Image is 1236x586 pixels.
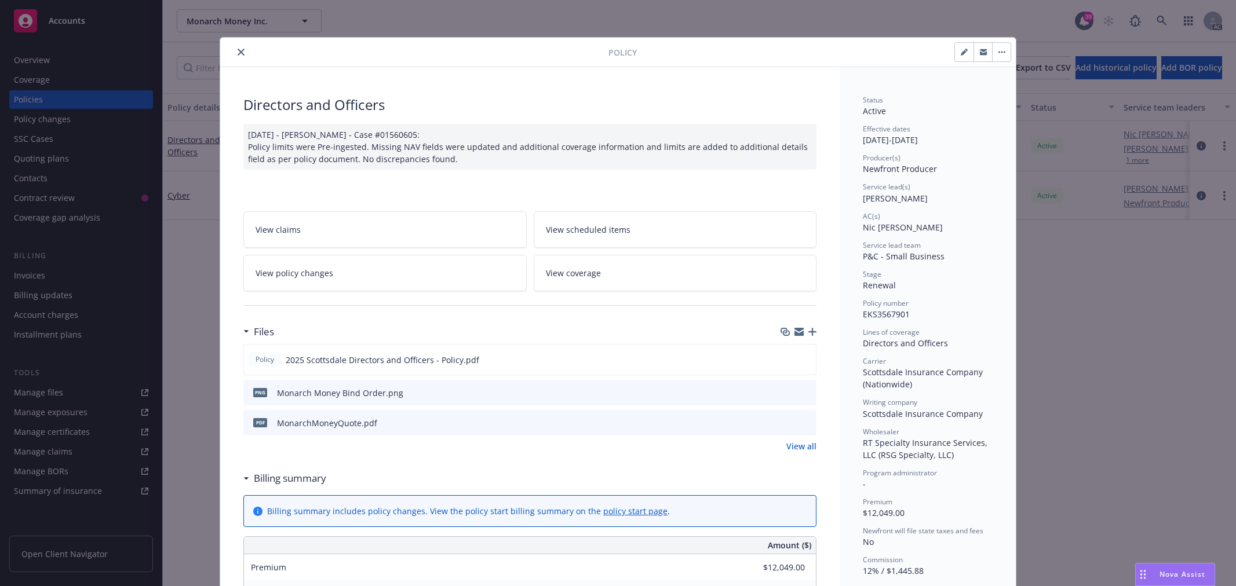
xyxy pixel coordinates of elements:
a: policy start page [603,506,668,517]
button: download file [783,417,792,429]
span: Stage [863,269,881,279]
div: Billing summary includes policy changes. View the policy start billing summary on the . [267,505,670,517]
span: Service lead(s) [863,182,910,192]
span: Writing company [863,397,917,407]
a: View all [786,440,816,452]
span: No [863,536,874,547]
div: Drag to move [1136,563,1150,585]
div: [DATE] - [PERSON_NAME] - Case #01560605: Policy limits were Pre-ingested. Missing NAV fields were... [243,124,816,170]
div: Monarch Money Bind Order.png [277,387,403,399]
div: [DATE] - [DATE] [863,124,993,146]
span: View scheduled items [546,224,630,236]
span: Premium [863,497,892,507]
button: preview file [801,354,811,366]
span: Newfront will file state taxes and fees [863,526,983,536]
span: Renewal [863,280,896,291]
a: View coverage [534,255,817,291]
button: preview file [801,417,812,429]
span: Scottsdale Insurance Company (Nationwide) [863,367,985,390]
h3: Files [254,324,274,339]
span: Wholesaler [863,427,899,437]
span: Lines of coverage [863,327,920,337]
span: [PERSON_NAME] [863,193,928,204]
span: Policy number [863,298,909,308]
span: Policy [608,46,637,58]
div: MonarchMoneyQuote.pdf [277,417,377,429]
div: Files [243,324,274,339]
span: Premium [251,562,286,573]
button: close [234,45,248,59]
span: Carrier [863,356,886,366]
a: View policy changes [243,255,527,291]
span: Status [863,95,883,105]
span: Nic [PERSON_NAME] [863,222,943,233]
span: P&C - Small Business [863,251,945,262]
button: preview file [801,387,812,399]
span: Commission [863,555,903,565]
span: Scottsdale Insurance Company [863,408,983,419]
span: Policy [253,354,276,365]
div: Directors and Officers [243,95,816,115]
span: Effective dates [863,124,910,134]
span: View claims [256,224,301,236]
span: pdf [253,418,267,427]
span: AC(s) [863,211,880,221]
span: View coverage [546,267,601,279]
span: 2025 Scottsdale Directors and Officers - Policy.pdf [286,354,479,366]
span: Directors and Officers [863,338,948,349]
span: EKS3567901 [863,309,910,320]
a: View claims [243,211,527,248]
button: download file [782,354,792,366]
span: png [253,388,267,397]
span: Nova Assist [1160,569,1205,579]
span: Service lead team [863,240,921,250]
span: RT Specialty Insurance Services, LLC (RSG Specialty, LLC) [863,437,990,460]
button: download file [783,387,792,399]
button: Nova Assist [1135,563,1215,586]
div: Billing summary [243,471,326,486]
span: Amount ($) [768,539,811,551]
a: View scheduled items [534,211,817,248]
span: - [863,478,866,489]
h3: Billing summary [254,471,326,486]
span: 12% / $1,445.88 [863,565,924,576]
span: Active [863,105,886,116]
span: Program administrator [863,468,937,478]
span: Newfront Producer [863,163,937,174]
span: Producer(s) [863,153,900,163]
span: View policy changes [256,267,333,279]
span: $12,049.00 [863,507,905,518]
input: 0.00 [737,559,812,576]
